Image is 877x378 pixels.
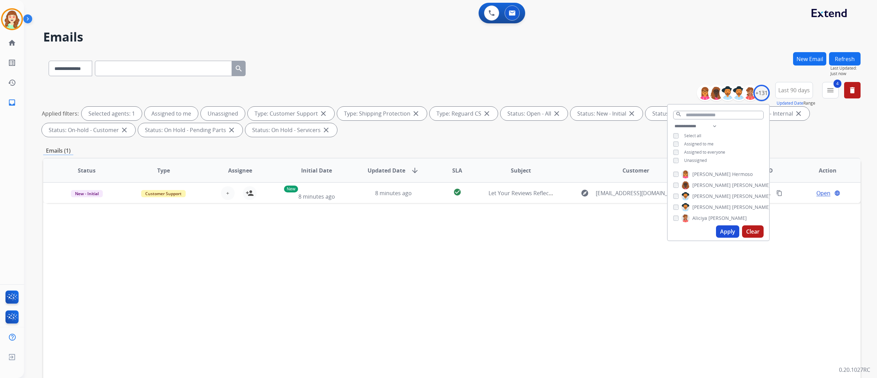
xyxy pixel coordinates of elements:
span: [PERSON_NAME] [692,193,731,200]
span: Type [157,166,170,175]
mat-icon: content_copy [776,190,782,196]
span: Aliciya [692,215,707,222]
span: Customer [622,166,649,175]
mat-icon: arrow_downward [411,166,419,175]
span: Subject [511,166,531,175]
mat-icon: search [235,64,243,73]
button: 4 [822,82,839,98]
span: Last Updated: [830,66,861,71]
span: 4 [833,80,841,88]
span: Range [777,100,815,106]
p: Applied filters: [42,109,79,118]
mat-icon: history [8,79,16,87]
mat-icon: person_add [246,189,254,197]
button: Clear [742,225,764,238]
mat-icon: close [120,126,128,134]
mat-icon: explore [581,189,589,197]
mat-icon: language [834,190,840,196]
mat-icon: close [319,109,328,118]
mat-icon: close [322,126,330,134]
mat-icon: close [227,126,236,134]
mat-icon: inbox [8,98,16,107]
span: Assigned to me [684,141,714,147]
span: Customer Support [141,190,186,197]
span: New - Initial [71,190,103,197]
span: 8 minutes ago [298,193,335,200]
button: Last 90 days [775,82,813,98]
p: Emails (1) [43,146,73,155]
mat-icon: close [628,109,636,118]
span: Hermoso [732,171,753,178]
span: Select all [684,133,701,139]
span: Open [816,189,830,197]
div: Type: Shipping Protection [337,107,427,120]
mat-icon: close [483,109,491,118]
span: [PERSON_NAME] [692,182,731,189]
button: Apply [716,225,739,238]
div: Type: Customer Support [248,107,334,120]
div: Selected agents: 1 [82,107,142,120]
mat-icon: check_circle [453,188,461,196]
div: Status: On Hold - Pending Parts [138,123,243,137]
span: + [226,189,229,197]
mat-icon: close [794,109,803,118]
mat-icon: search [676,111,682,117]
th: Action [784,158,861,182]
span: [EMAIL_ADDRESS][DOMAIN_NAME] [596,189,684,197]
span: Initial Date [301,166,332,175]
div: Status: On-hold - Customer [42,123,135,137]
div: Status: Open - All [501,107,568,120]
div: +131 [753,85,770,101]
mat-icon: close [553,109,561,118]
button: + [221,186,235,200]
span: SLA [452,166,462,175]
div: Type: Reguard CS [430,107,498,120]
mat-icon: list_alt [8,59,16,67]
div: Assigned to me [145,107,198,120]
span: [PERSON_NAME] [732,204,770,211]
span: Status [78,166,96,175]
span: [PERSON_NAME] [692,204,731,211]
span: Assigned to everyone [684,149,725,155]
mat-icon: menu [826,86,835,94]
span: [PERSON_NAME] [732,182,770,189]
span: Updated Date [368,166,405,175]
div: Status: On Hold - Servicers [245,123,337,137]
mat-icon: delete [848,86,856,94]
p: 0.20.1027RC [839,366,870,374]
span: Let Your Reviews Reflect the Quality You Deliver [489,189,611,197]
span: Just now [830,71,861,76]
button: Refresh [829,52,861,66]
span: [PERSON_NAME] [732,193,770,200]
img: avatar [2,10,22,29]
span: Unassigned [684,157,707,163]
h2: Emails [43,30,861,44]
mat-icon: home [8,39,16,47]
span: 8 minutes ago [375,189,412,197]
div: Status: New - Reply [645,107,718,120]
p: New [284,186,298,192]
div: Status: New - Initial [570,107,643,120]
div: Unassigned [201,107,245,120]
span: Assignee [228,166,252,175]
span: [PERSON_NAME] [708,215,747,222]
span: [PERSON_NAME] [692,171,731,178]
mat-icon: close [412,109,420,118]
button: Updated Date [777,101,803,106]
button: New Email [793,52,826,66]
span: Last 90 days [778,89,810,92]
